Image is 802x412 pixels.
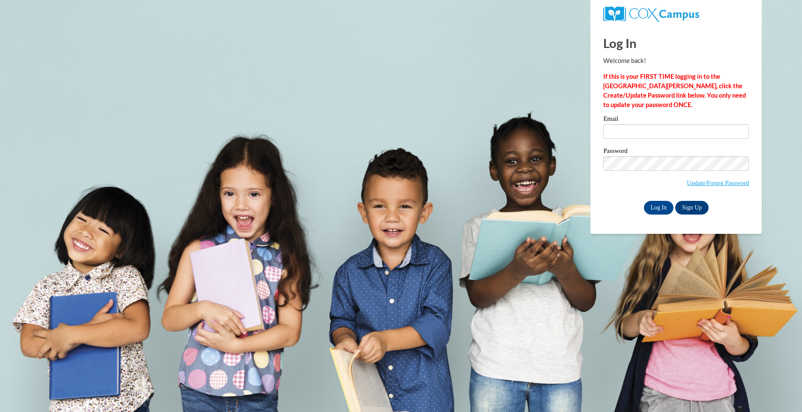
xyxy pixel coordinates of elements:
[603,10,699,17] a: COX Campus
[603,116,749,124] label: Email
[603,34,749,52] h1: Log In
[603,6,699,22] img: COX Campus
[603,56,749,66] p: Welcome back!
[644,201,674,215] input: Log In
[603,73,746,108] strong: If this is your FIRST TIME logging in to the [GEOGRAPHIC_DATA][PERSON_NAME], click the Create/Upd...
[675,201,709,215] a: Sign Up
[687,179,749,186] a: Update/Forgot Password
[603,148,749,156] label: Password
